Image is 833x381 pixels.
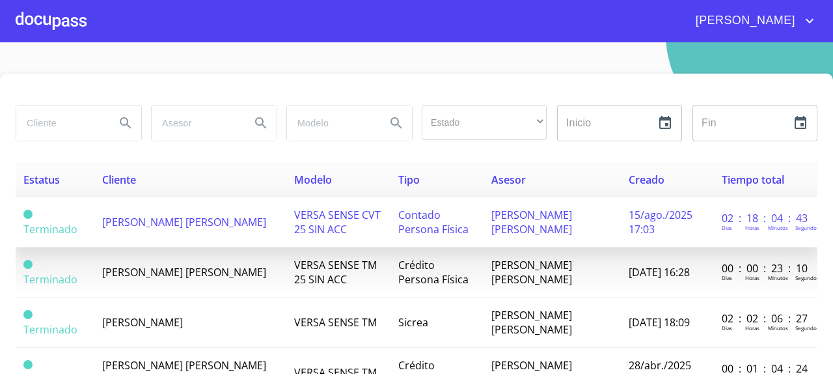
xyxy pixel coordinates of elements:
p: Segundos [795,274,819,281]
span: Tiempo total [722,173,784,187]
p: 00 : 00 : 23 : 10 [722,261,810,275]
span: Asesor [491,173,526,187]
span: VERSA SENSE CVT 25 SIN ACC [294,208,381,236]
p: Minutos [768,274,788,281]
button: account of current user [686,10,817,31]
span: Terminado [23,222,77,236]
p: Minutos [768,324,788,332]
span: Terminado [23,310,33,319]
input: search [16,106,105,141]
p: Horas [745,324,759,332]
span: [PERSON_NAME] [686,10,802,31]
p: Minutos [768,224,788,231]
span: Estatus [23,173,60,187]
span: VERSA SENSE TM [294,365,377,380]
span: [PERSON_NAME] [102,315,183,330]
span: Sicrea [398,315,428,330]
span: Terminado [23,322,77,337]
span: Terminado [23,272,77,287]
p: 02 : 18 : 04 : 43 [722,211,810,225]
span: Cliente [102,173,136,187]
span: [PERSON_NAME] [PERSON_NAME] [491,258,572,287]
span: Terminado [23,260,33,269]
p: Dias [722,324,732,332]
p: Dias [722,224,732,231]
button: Search [245,107,277,139]
span: [PERSON_NAME] [PERSON_NAME] [491,208,572,236]
span: [PERSON_NAME] [PERSON_NAME] [491,308,572,337]
span: Modelo [294,173,332,187]
span: Creado [629,173,664,187]
button: Search [381,107,412,139]
span: [PERSON_NAME] [PERSON_NAME] [102,265,266,279]
span: Contado Persona Física [398,208,469,236]
p: Dias [722,274,732,281]
button: Search [110,107,141,139]
div: ​ [422,105,547,140]
span: [PERSON_NAME] [PERSON_NAME] [102,215,266,229]
p: 02 : 02 : 06 : 27 [722,311,810,326]
span: [DATE] 18:09 [629,315,690,330]
p: Horas [745,274,759,281]
span: Terminado [23,360,33,369]
input: search [152,106,240,141]
p: Segundos [795,224,819,231]
span: [DATE] 16:28 [629,265,690,279]
p: Horas [745,224,759,231]
p: 00 : 01 : 04 : 24 [722,361,810,376]
span: VERSA SENSE TM [294,315,377,330]
span: VERSA SENSE TM 25 SIN ACC [294,258,377,287]
span: Terminado [23,210,33,219]
span: 15/ago./2025 17:03 [629,208,692,236]
input: search [287,106,376,141]
p: Segundos [795,324,819,332]
span: Tipo [398,173,420,187]
span: Crédito Persona Física [398,258,469,287]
